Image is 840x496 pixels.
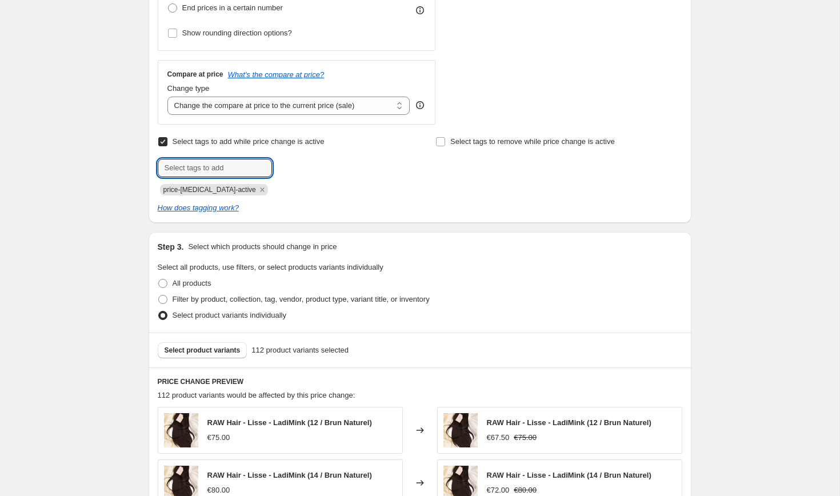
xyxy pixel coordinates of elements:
[173,295,430,303] span: Filter by product, collection, tag, vendor, product type, variant title, or inventory
[167,84,210,93] span: Change type
[251,345,349,356] span: 112 product variants selected
[173,137,325,146] span: Select tags to add while price change is active
[207,432,230,443] div: €75.00
[165,346,241,355] span: Select product variants
[514,432,537,443] strike: €75.00
[158,377,682,386] h6: PRICE CHANGE PREVIEW
[167,70,223,79] h3: Compare at price
[158,391,355,399] span: 112 product variants would be affected by this price change:
[450,137,615,146] span: Select tags to remove while price change is active
[158,342,247,358] button: Select product variants
[158,241,184,253] h2: Step 3.
[158,203,239,212] a: How does tagging work?
[414,99,426,111] div: help
[207,471,372,479] span: RAW Hair - Lisse - LadiMink (14 / Brun Naturel)
[173,279,211,287] span: All products
[182,3,283,12] span: End prices in a certain number
[207,485,230,496] div: €80.00
[173,311,286,319] span: Select product variants individually
[257,185,267,195] button: Remove price-change-job-active
[158,159,272,177] input: Select tags to add
[207,418,372,427] span: RAW Hair - Lisse - LadiMink (12 / Brun Naturel)
[514,485,537,496] strike: €80.00
[188,241,337,253] p: Select which products should change in price
[164,413,198,447] img: IMG_4094_80x.jpg
[163,186,256,194] span: price-change-job-active
[487,471,651,479] span: RAW Hair - Lisse - LadiMink (14 / Brun Naturel)
[487,418,651,427] span: RAW Hair - Lisse - LadiMink (12 / Brun Naturel)
[487,485,510,496] div: €72.00
[487,432,510,443] div: €67.50
[182,29,292,37] span: Show rounding direction options?
[443,413,478,447] img: IMG_4094_80x.jpg
[158,263,383,271] span: Select all products, use filters, or select products variants individually
[228,70,325,79] button: What's the compare at price?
